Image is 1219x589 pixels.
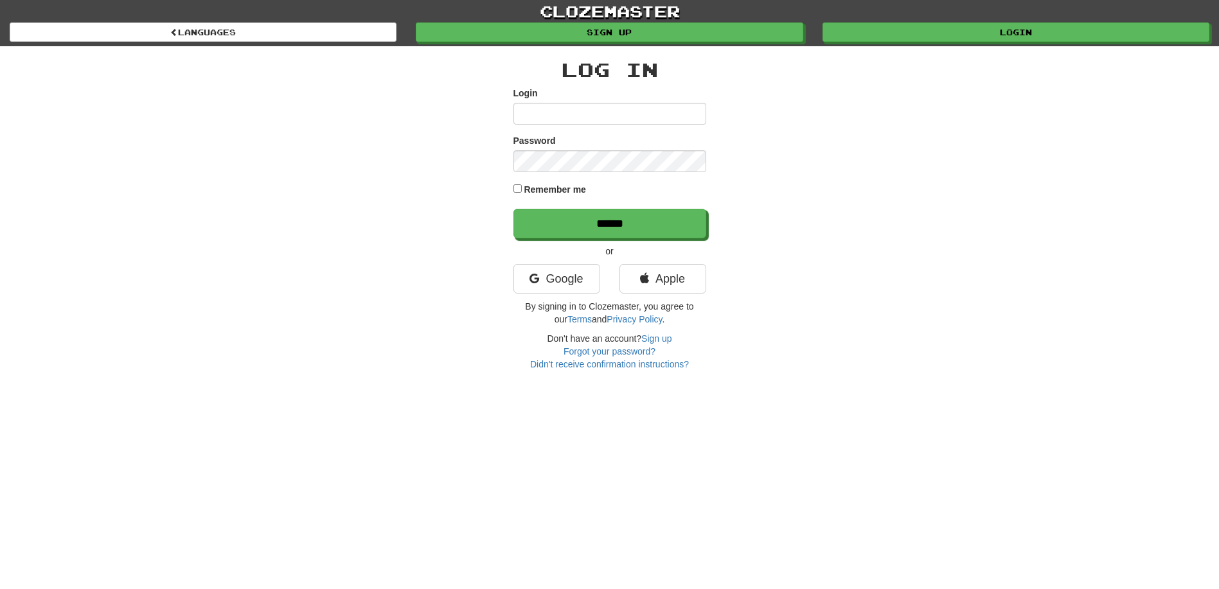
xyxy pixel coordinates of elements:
a: Terms [567,314,592,324]
a: Login [823,22,1209,42]
a: Apple [619,264,706,294]
a: Forgot your password? [564,346,655,356]
a: Sign up [416,22,803,42]
a: Languages [10,22,396,42]
h2: Log In [513,59,706,80]
p: or [513,245,706,258]
p: By signing in to Clozemaster, you agree to our and . [513,300,706,326]
label: Login [513,87,538,100]
label: Remember me [524,183,586,196]
a: Google [513,264,600,294]
a: Sign up [641,333,672,344]
div: Don't have an account? [513,332,706,371]
a: Privacy Policy [607,314,662,324]
a: Didn't receive confirmation instructions? [530,359,689,369]
label: Password [513,134,556,147]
